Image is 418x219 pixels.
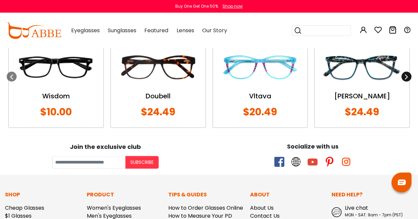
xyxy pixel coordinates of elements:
span: $20.49 [243,104,277,119]
img: Wisdom [15,47,97,87]
a: Cheap Glasses [5,204,44,211]
a: Shop now [219,3,243,9]
span: youtube [308,157,318,166]
p: Shop [5,190,80,198]
span: Our Story [202,27,227,34]
a: Vltava [219,91,301,101]
a: Women's Eyeglasses [87,204,141,211]
p: Tips & Guides [168,190,243,198]
img: abbeglasses.com [7,22,61,39]
a: Wisdom [15,91,97,101]
span: Live chat [345,204,368,211]
p: Product [87,190,162,198]
span: instagram [341,157,351,166]
a: Live chat MON - SAT: 9am - 7pm (PST) [332,204,413,218]
img: chat [398,179,406,185]
img: Masser [321,47,403,87]
span: Eyeglasses [71,27,100,34]
div: Socialize with us [212,142,413,151]
span: pinterest [324,157,334,166]
div: Buy One Get One 50% [175,3,218,9]
a: How to Order Glasses Online [168,204,243,211]
div: Shop now [222,3,243,9]
span: MON - SAT: 9am - 7pm (PST) [345,212,403,217]
span: facebook [274,157,284,166]
p: Need Help? [332,190,413,198]
span: Sunglasses [108,27,136,34]
img: Doubell [117,47,199,87]
p: About [250,190,325,198]
span: twitter [291,157,301,166]
span: $24.49 [141,104,175,119]
span: $10.00 [40,104,72,119]
img: Vltava [219,47,301,87]
button: Subscribe [125,156,159,168]
span: Lenses [176,27,194,34]
div: Join the exclusive club [5,141,206,151]
a: About Us [250,204,274,211]
span: Featured [144,27,168,34]
a: Doubell [117,91,199,101]
input: Your email [52,156,125,168]
a: [PERSON_NAME] [321,91,403,101]
span: $24.49 [345,104,379,119]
